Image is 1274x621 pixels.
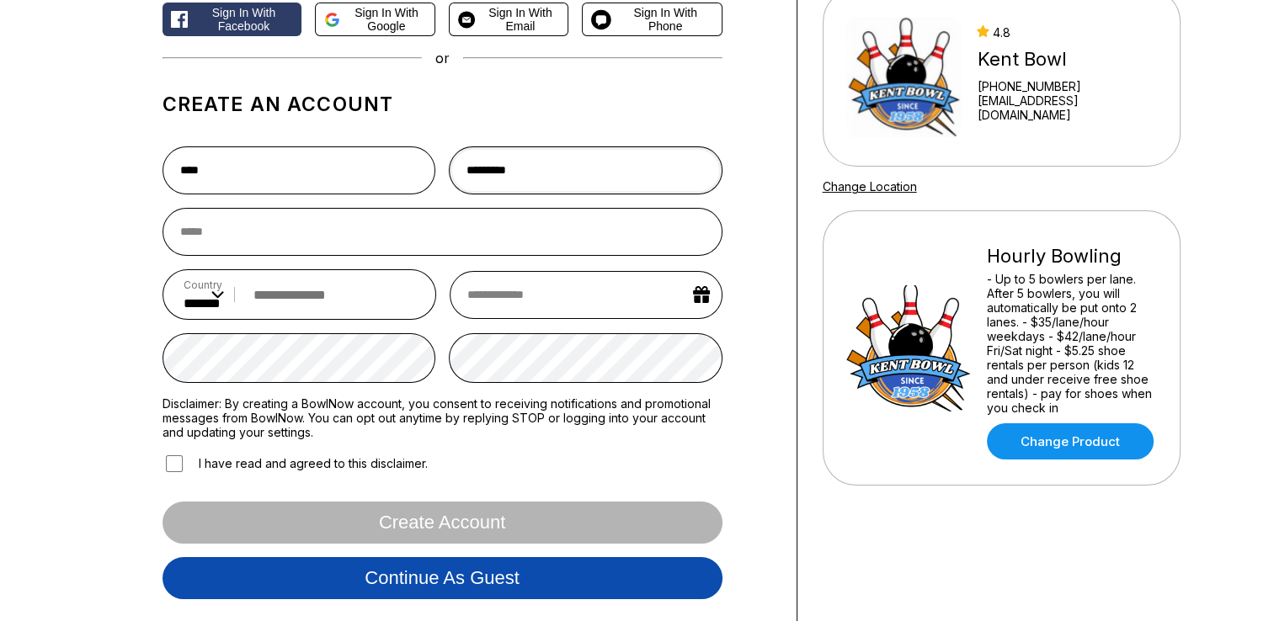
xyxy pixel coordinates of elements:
[987,423,1154,459] a: Change Product
[163,453,428,475] label: I have read and agreed to this disclaimer.
[315,3,434,36] button: Sign in with Google
[166,455,183,472] input: I have read and agreed to this disclaimer.
[845,14,962,141] img: Kent Bowl
[195,6,294,33] span: Sign in with Facebook
[977,93,1157,122] a: [EMAIL_ADDRESS][DOMAIN_NAME]
[163,396,722,439] label: Disclaimer: By creating a BowlNow account, you consent to receiving notifications and promotional...
[582,3,722,36] button: Sign in with Phone
[977,25,1157,40] div: 4.8
[163,3,302,36] button: Sign in with Facebook
[347,6,426,33] span: Sign in with Google
[987,272,1158,415] div: - Up to 5 bowlers per lane. After 5 bowlers, you will automatically be put onto 2 lanes. - $35/la...
[845,285,972,411] img: Hourly Bowling
[823,179,917,194] a: Change Location
[163,557,722,599] button: Continue as guest
[977,48,1157,71] div: Kent Bowl
[977,79,1157,93] div: [PHONE_NUMBER]
[184,279,224,291] label: Country
[987,245,1158,268] div: Hourly Bowling
[163,50,722,66] div: or
[482,6,559,33] span: Sign in with Email
[618,6,713,33] span: Sign in with Phone
[163,93,722,116] h1: Create an account
[449,3,568,36] button: Sign in with Email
